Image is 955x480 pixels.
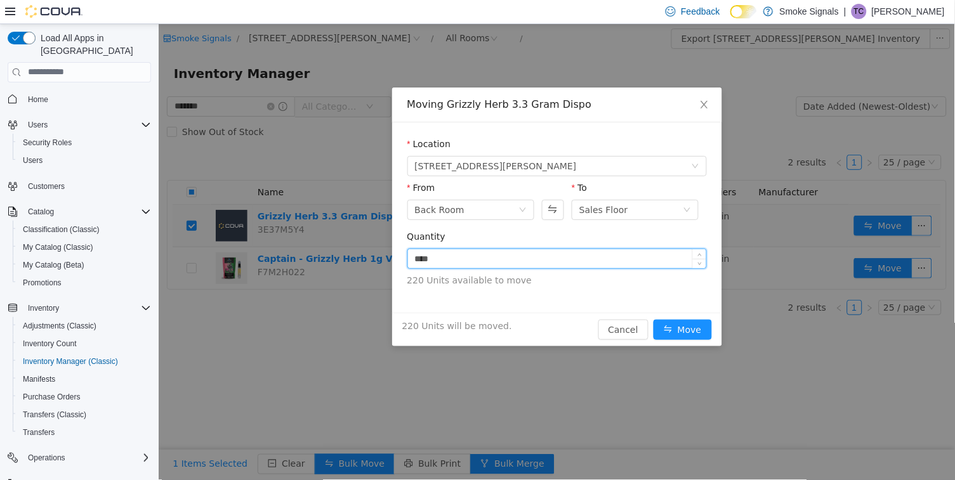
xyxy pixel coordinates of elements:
button: My Catalog (Beta) [13,256,156,274]
span: Purchase Orders [18,389,151,405]
span: Load All Apps in [GEOGRAPHIC_DATA] [36,32,151,57]
span: My Catalog (Classic) [23,242,93,252]
a: Promotions [18,275,67,290]
a: Home [23,92,53,107]
span: Users [18,153,151,168]
label: From [249,159,277,169]
div: Tory Chickite [852,4,867,19]
label: To [413,159,428,169]
span: Transfers [18,425,151,440]
span: 155 Brant Road [256,133,418,152]
span: Promotions [18,275,151,290]
button: Catalog [3,203,156,221]
a: Security Roles [18,135,77,150]
span: Catalog [23,204,151,219]
span: Classification (Classic) [23,224,100,235]
button: Swap [383,176,405,196]
a: Purchase Orders [18,389,86,405]
button: Transfers [13,424,156,441]
span: Feedback [681,5,720,18]
span: Users [23,155,43,165]
button: Classification (Classic) [13,221,156,238]
button: Operations [3,449,156,467]
span: Adjustments (Classic) [18,318,151,334]
div: Back Room [256,176,306,195]
div: Moving Grizzly Herb 3.3 Gram Dispo [249,74,548,88]
button: Operations [23,450,70,465]
button: Manifests [13,370,156,388]
span: Catalog [28,207,54,217]
span: Inventory Count [23,339,77,349]
p: Smoke Signals [780,4,839,19]
span: Home [28,94,48,105]
a: Users [18,153,48,168]
div: Sales Floor [421,176,470,195]
span: Inventory [28,303,59,313]
a: My Catalog (Beta) [18,257,89,273]
a: Transfers [18,425,60,440]
span: Operations [23,450,151,465]
span: Customers [23,178,151,194]
span: Classification (Classic) [18,222,151,237]
span: My Catalog (Classic) [18,240,151,255]
span: Transfers [23,427,55,438]
i: icon: down [525,182,532,191]
span: TC [854,4,864,19]
label: Quantity [249,207,287,217]
button: Security Roles [13,134,156,152]
span: My Catalog (Beta) [23,260,84,270]
span: 220 Units will be moved. [244,295,353,309]
i: icon: down [533,138,541,147]
button: Transfers (Classic) [13,406,156,424]
a: Transfers (Classic) [18,407,91,422]
span: Decrease Value [534,235,548,244]
span: Manifests [18,372,151,387]
label: Location [249,115,293,125]
span: My Catalog (Beta) [18,257,151,273]
span: Promotions [23,278,62,288]
span: Users [23,117,151,133]
span: Security Roles [23,138,72,148]
button: Inventory Manager (Classic) [13,353,156,370]
button: Customers [3,177,156,195]
button: Catalog [23,204,59,219]
button: Home [3,90,156,108]
span: Purchase Orders [23,392,81,402]
span: Home [23,91,151,107]
span: Security Roles [18,135,151,150]
i: icon: up [539,228,543,233]
a: Adjustments (Classic) [18,318,102,334]
button: My Catalog (Classic) [13,238,156,256]
button: Adjustments (Classic) [13,317,156,335]
span: Manifests [23,374,55,384]
i: icon: close [541,75,551,86]
span: Dark Mode [730,18,731,19]
span: Customers [28,181,65,191]
span: Transfers (Classic) [23,410,86,420]
span: 220 Units available to move [249,250,548,263]
img: Cova [25,5,82,18]
button: Users [13,152,156,169]
button: Inventory [23,301,64,316]
i: icon: down [539,238,543,242]
span: Adjustments (Classic) [23,321,96,331]
button: Close [528,63,563,99]
input: Dark Mode [730,5,757,18]
button: icon: swapMove [495,295,553,316]
button: Cancel [440,295,490,316]
a: Classification (Classic) [18,222,105,237]
a: Customers [23,179,70,194]
a: Inventory Count [18,336,82,351]
span: Users [28,120,48,130]
p: [PERSON_NAME] [872,4,945,19]
a: Inventory Manager (Classic) [18,354,123,369]
button: Purchase Orders [13,388,156,406]
input: Quantity [249,225,548,244]
button: Promotions [13,274,156,292]
a: My Catalog (Classic) [18,240,98,255]
button: Inventory [3,299,156,317]
span: Inventory Manager (Classic) [23,356,118,366]
span: Inventory Count [18,336,151,351]
p: | [844,4,846,19]
span: Inventory Manager (Classic) [18,354,151,369]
